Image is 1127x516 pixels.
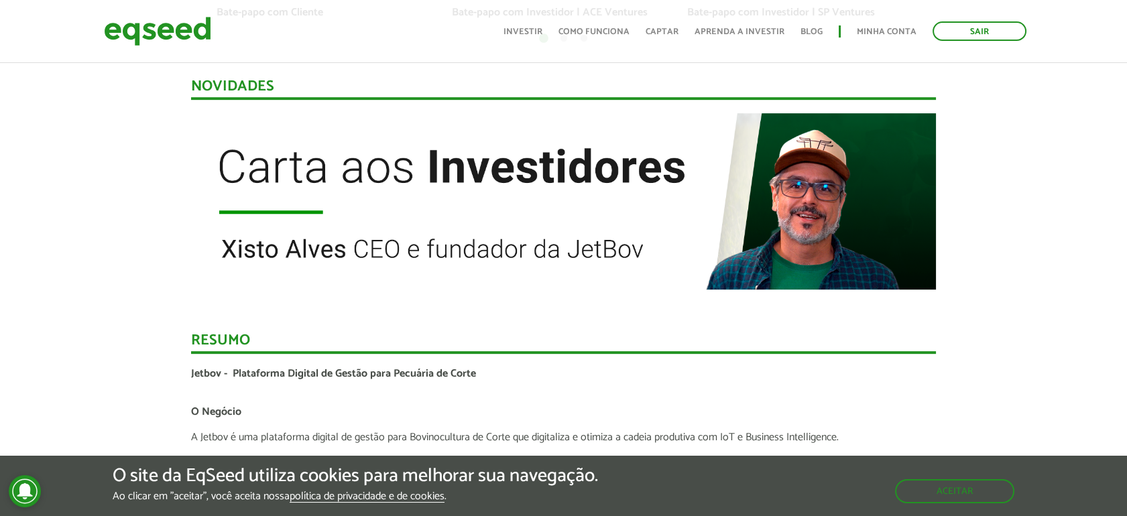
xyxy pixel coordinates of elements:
div: Novidades [191,79,936,100]
img: Banner-Carta-do-CEO.png [191,113,936,289]
a: Aprenda a investir [695,27,784,36]
a: política de privacidade e de cookies [290,491,444,503]
button: Aceitar [895,479,1014,503]
p: A Jetbov é uma plataforma digital de gestão para Bovinocultura de Corte que digitaliza e otimiza ... [191,431,936,444]
p: Ao clicar em "aceitar", você aceita nossa . [113,490,598,503]
a: Captar [646,27,678,36]
h5: O site da EqSeed utiliza cookies para melhorar sua navegação. [113,466,598,487]
a: Blog [800,27,823,36]
strong: O Negócio [191,403,241,421]
a: Minha conta [857,27,916,36]
div: Resumo [191,333,936,354]
img: EqSeed [104,13,211,49]
a: Como funciona [558,27,630,36]
a: Sair [933,21,1026,41]
strong: Jetbov - Plataforma Digital de Gestão para Pecuária de Corte [191,365,476,383]
a: Investir [503,27,542,36]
